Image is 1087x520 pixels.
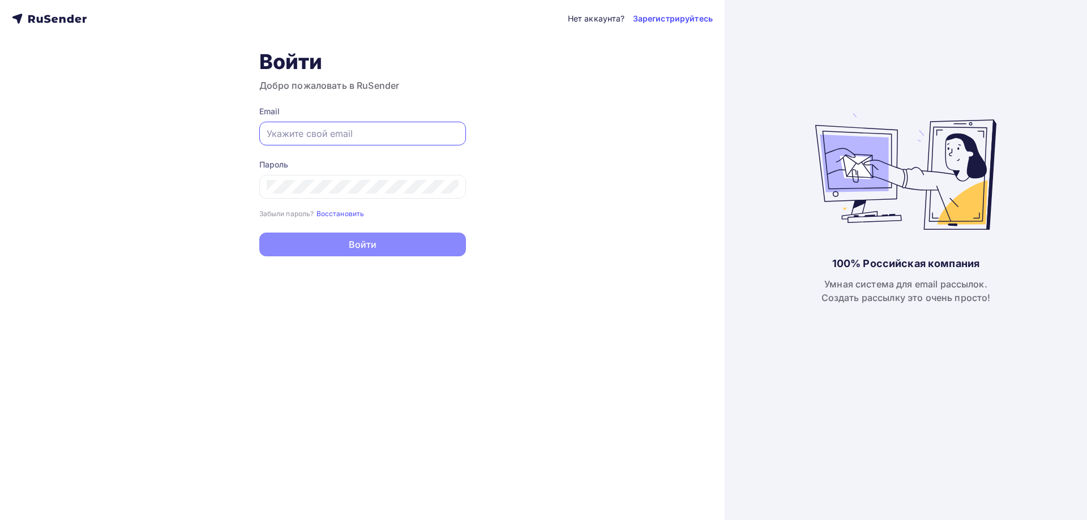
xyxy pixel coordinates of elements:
[259,49,466,74] h1: Войти
[259,79,466,92] h3: Добро пожаловать в RuSender
[316,209,365,218] small: Восстановить
[568,13,625,24] div: Нет аккаунта?
[259,106,466,117] div: Email
[267,127,459,140] input: Укажите свой email
[259,209,314,218] small: Забыли пароль?
[633,13,713,24] a: Зарегистрируйтесь
[316,208,365,218] a: Восстановить
[259,159,466,170] div: Пароль
[259,233,466,256] button: Войти
[832,257,979,270] div: 100% Российская компания
[821,277,991,304] div: Умная система для email рассылок. Создать рассылку это очень просто!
